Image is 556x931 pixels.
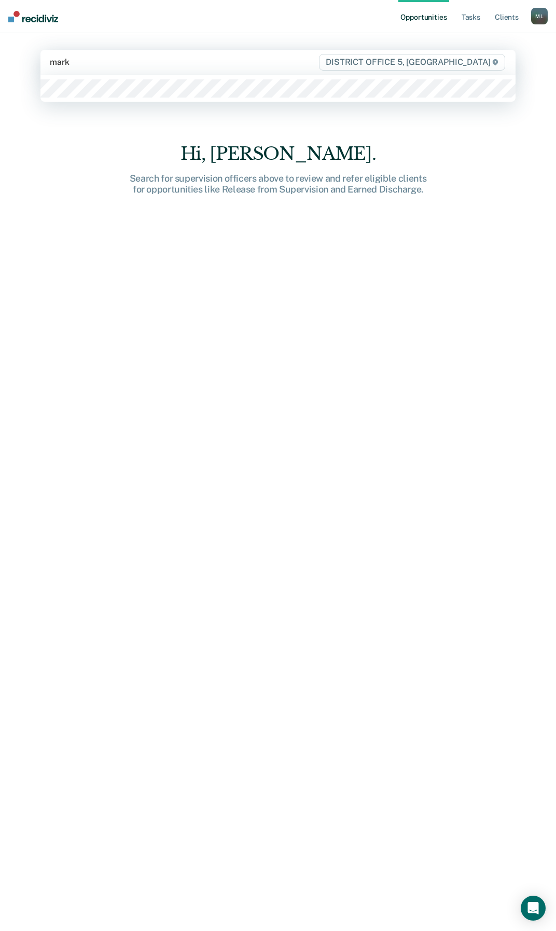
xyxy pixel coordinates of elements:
[531,8,548,24] button: ML
[8,11,58,22] img: Recidiviz
[521,896,546,921] div: Open Intercom Messenger
[112,143,444,165] div: Hi, [PERSON_NAME].
[531,8,548,24] div: M L
[112,173,444,195] div: Search for supervision officers above to review and refer eligible clients for opportunities like...
[319,54,505,71] span: DISTRICT OFFICE 5, [GEOGRAPHIC_DATA]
